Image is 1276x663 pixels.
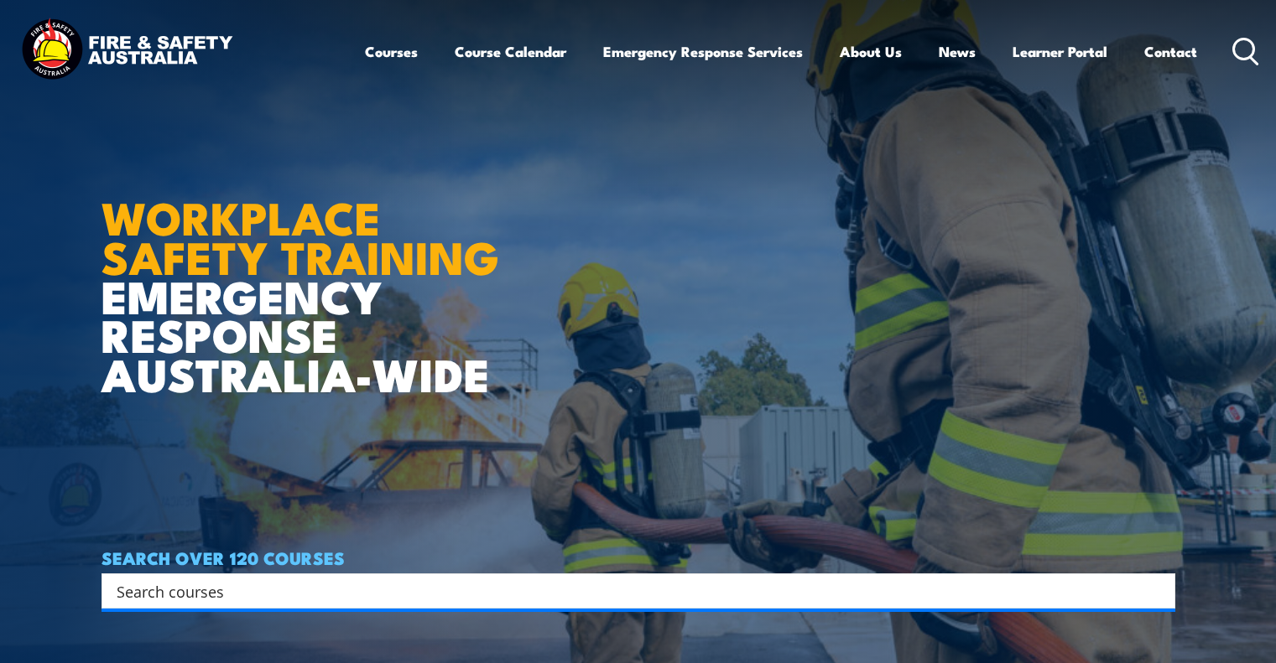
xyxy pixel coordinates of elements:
a: Emergency Response Services [603,29,803,74]
strong: WORKPLACE SAFETY TRAINING [102,181,499,290]
input: Search input [117,578,1138,603]
a: Courses [365,29,418,74]
form: Search form [120,579,1142,603]
a: Course Calendar [455,29,566,74]
a: Contact [1144,29,1197,74]
a: Learner Portal [1013,29,1107,74]
a: About Us [840,29,902,74]
h4: SEARCH OVER 120 COURSES [102,548,1175,567]
a: News [939,29,976,74]
h1: EMERGENCY RESPONSE AUSTRALIA-WIDE [102,155,512,393]
button: Search magnifier button [1146,579,1169,603]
